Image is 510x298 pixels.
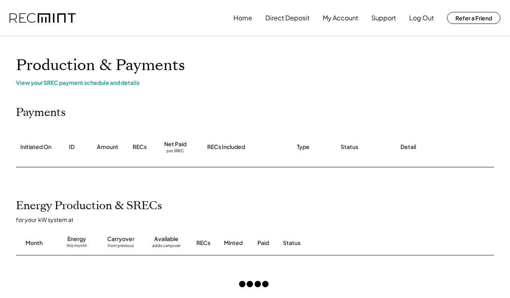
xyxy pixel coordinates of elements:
[233,10,252,26] button: Home
[154,235,178,243] div: Available
[97,143,118,151] div: Amount
[16,106,66,120] h2: Payments
[196,239,210,247] div: RECs
[323,10,358,26] button: My Account
[133,143,147,151] div: RECs
[297,143,310,151] div: Type
[152,243,180,251] div: adds carryover
[16,79,494,86] div: View your SREC payment schedule and details
[10,13,76,23] img: recmint-logotype%403x.png
[16,199,162,213] h2: Energy Production & SRECs
[25,239,43,247] div: Month
[107,235,134,243] div: Carryover
[409,10,434,26] button: Log Out
[108,243,134,251] div: from previous
[20,143,51,151] div: Initiated On
[400,143,416,151] div: Detail
[16,216,502,223] div: for your kW system at
[67,235,86,243] div: Energy
[207,143,245,151] div: RECs Included
[16,56,494,75] h1: Production & Payments
[69,143,75,151] div: ID
[283,239,418,247] div: Status
[265,10,310,26] button: Direct Deposit
[164,140,186,148] div: Net Paid
[224,239,243,247] div: Minted
[167,148,184,154] div: per SREC
[257,239,269,247] div: Paid
[371,10,396,26] button: Support
[447,12,500,24] button: Refer a Friend
[341,143,358,151] div: Status
[67,243,87,251] div: this month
